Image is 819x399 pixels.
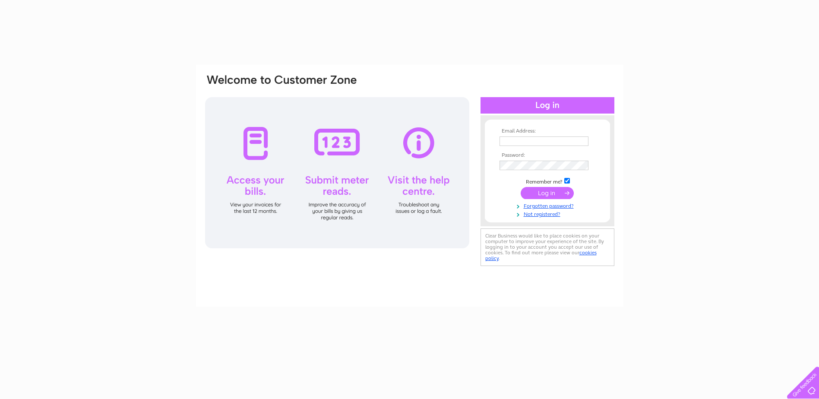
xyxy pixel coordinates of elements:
[497,177,598,185] td: Remember me?
[481,228,614,266] div: Clear Business would like to place cookies on your computer to improve your experience of the sit...
[485,250,597,261] a: cookies policy
[521,187,574,199] input: Submit
[497,152,598,158] th: Password:
[497,128,598,134] th: Email Address:
[500,201,598,209] a: Forgotten password?
[500,209,598,218] a: Not registered?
